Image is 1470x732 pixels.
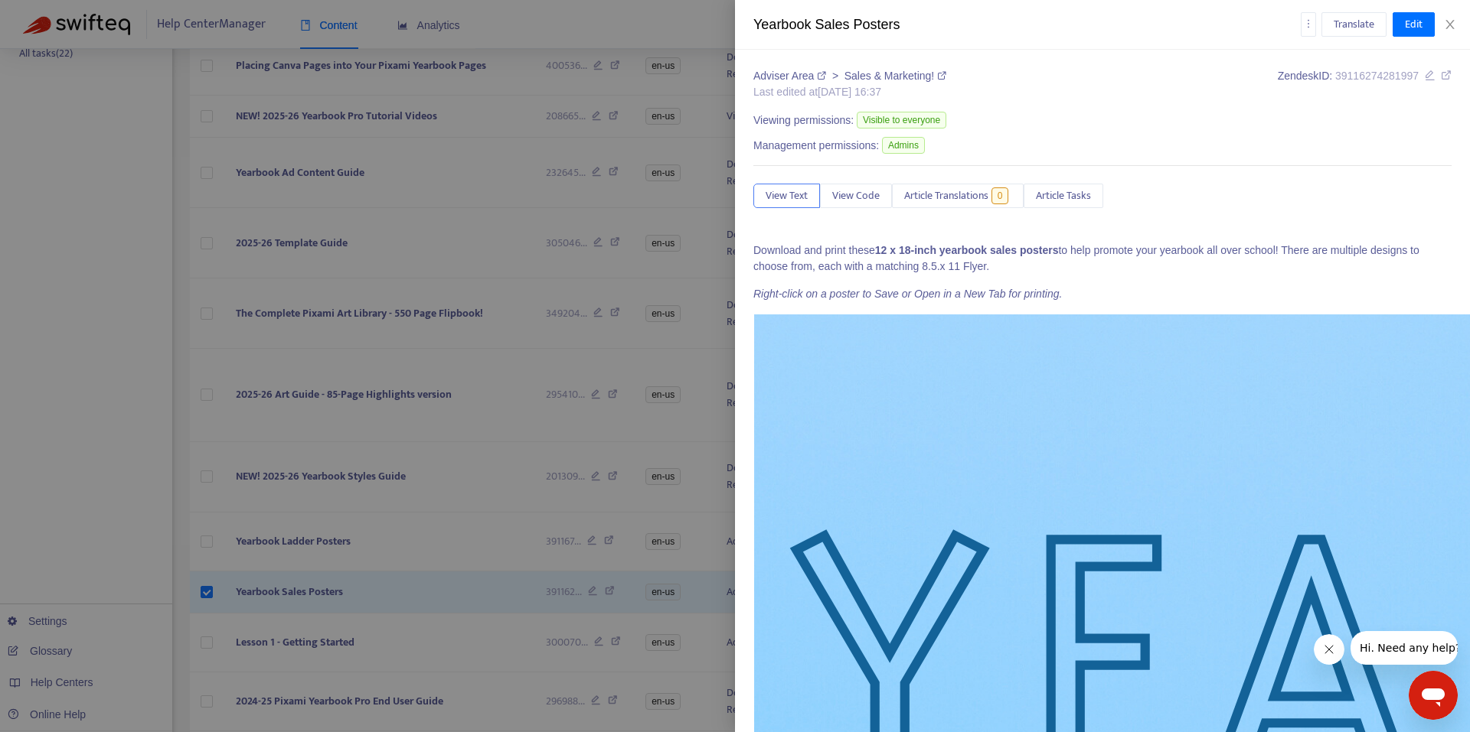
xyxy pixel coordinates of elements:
button: Article Translations0 [892,184,1024,208]
span: Management permissions: [753,138,879,154]
button: Close [1439,18,1461,32]
span: 39116274281997 [1335,70,1419,82]
button: Edit [1393,12,1435,37]
span: Translate [1334,16,1374,33]
span: Visible to everyone [857,112,946,129]
p: Download and print these to help promote your yearbook all over school! There are multiple design... [753,242,1452,275]
span: Article Tasks [1036,187,1091,204]
button: View Text [753,184,820,208]
button: more [1301,12,1316,37]
em: Right-click on a poster to Save or Open in a New Tab for printing. [753,288,1062,300]
iframe: Message from company [1351,631,1458,665]
div: Yearbook Sales Posters [753,15,1301,35]
span: View Code [832,187,880,204]
a: Adviser Area [753,70,829,82]
span: View Text [766,187,808,204]
iframe: Button to launch messaging window [1409,671,1458,720]
span: Hi. Need any help? [9,11,110,23]
a: Sales & Marketing! [844,70,946,82]
span: more [1303,18,1314,29]
div: Last edited at [DATE] 16:37 [753,84,946,100]
span: Article Translations [904,187,988,204]
button: View Code [820,184,892,208]
button: Translate [1321,12,1387,37]
button: Article Tasks [1024,184,1103,208]
strong: 12 x 18-inch yearbook sales posters [875,244,1059,256]
span: Admins [882,137,925,154]
iframe: Close message [1314,634,1344,665]
span: Viewing permissions: [753,112,854,129]
div: Zendesk ID: [1278,68,1452,100]
span: Edit [1405,16,1423,33]
span: 0 [991,187,1009,204]
span: close [1444,18,1456,31]
div: > [753,68,946,84]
